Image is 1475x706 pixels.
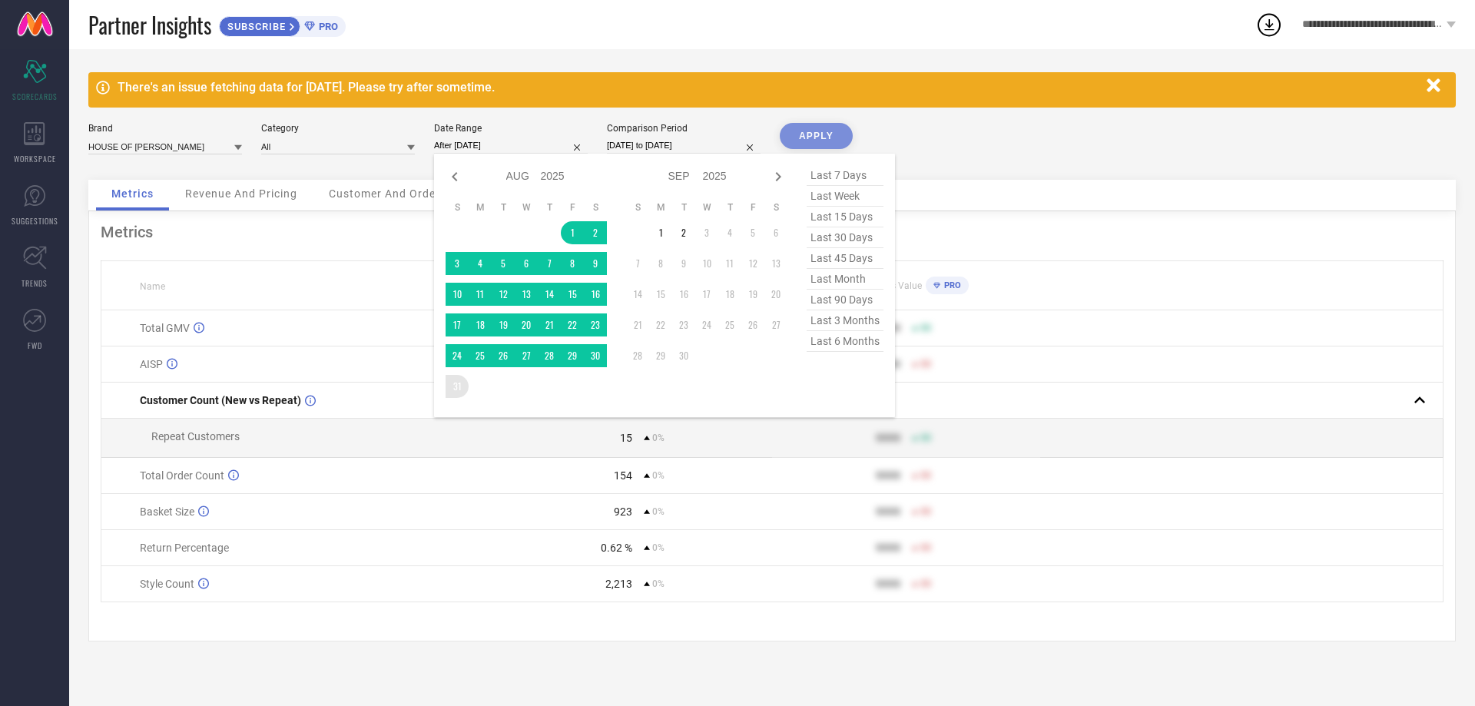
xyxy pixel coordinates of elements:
[561,313,584,336] td: Fri Aug 22 2025
[515,313,538,336] td: Wed Aug 20 2025
[140,469,224,482] span: Total Order Count
[434,123,588,134] div: Date Range
[111,187,154,200] span: Metrics
[261,123,415,134] div: Category
[28,340,42,351] span: FWD
[561,201,584,214] th: Friday
[920,433,931,443] span: 50
[561,221,584,244] td: Fri Aug 01 2025
[584,201,607,214] th: Saturday
[614,469,632,482] div: 154
[920,359,931,370] span: 50
[515,252,538,275] td: Wed Aug 06 2025
[807,248,883,269] span: last 45 days
[741,201,764,214] th: Friday
[446,252,469,275] td: Sun Aug 03 2025
[151,430,240,442] span: Repeat Customers
[649,344,672,367] td: Mon Sep 29 2025
[140,281,165,292] span: Name
[88,123,242,134] div: Brand
[12,215,58,227] span: SUGGESTIONS
[672,201,695,214] th: Tuesday
[920,506,931,517] span: 50
[118,80,1419,94] div: There's an issue fetching data for [DATE]. Please try after sometime.
[584,252,607,275] td: Sat Aug 09 2025
[672,344,695,367] td: Tue Sep 30 2025
[140,394,301,406] span: Customer Count (New vs Repeat)
[584,221,607,244] td: Sat Aug 02 2025
[620,432,632,444] div: 15
[649,313,672,336] td: Mon Sep 22 2025
[14,153,56,164] span: WORKSPACE
[538,283,561,306] td: Thu Aug 14 2025
[469,252,492,275] td: Mon Aug 04 2025
[219,12,346,37] a: SUBSCRIBEPRO
[649,252,672,275] td: Mon Sep 08 2025
[741,283,764,306] td: Fri Sep 19 2025
[446,375,469,398] td: Sun Aug 31 2025
[1255,11,1283,38] div: Open download list
[764,201,787,214] th: Saturday
[695,252,718,275] td: Wed Sep 10 2025
[807,290,883,310] span: last 90 days
[561,344,584,367] td: Fri Aug 29 2025
[672,252,695,275] td: Tue Sep 09 2025
[446,283,469,306] td: Sun Aug 10 2025
[601,542,632,554] div: 0.62 %
[515,283,538,306] td: Wed Aug 13 2025
[807,227,883,248] span: last 30 days
[695,283,718,306] td: Wed Sep 17 2025
[605,578,632,590] div: 2,213
[446,201,469,214] th: Sunday
[695,221,718,244] td: Wed Sep 03 2025
[652,470,665,481] span: 0%
[469,283,492,306] td: Mon Aug 11 2025
[920,323,931,333] span: 50
[807,310,883,331] span: last 3 months
[12,91,58,102] span: SCORECARDS
[649,221,672,244] td: Mon Sep 01 2025
[876,505,900,518] div: 9999
[584,283,607,306] td: Sat Aug 16 2025
[764,252,787,275] td: Sat Sep 13 2025
[876,578,900,590] div: 9999
[492,313,515,336] td: Tue Aug 19 2025
[492,201,515,214] th: Tuesday
[88,9,211,41] span: Partner Insights
[652,506,665,517] span: 0%
[220,21,290,32] span: SUBSCRIBE
[672,313,695,336] td: Tue Sep 23 2025
[807,269,883,290] span: last month
[561,252,584,275] td: Fri Aug 08 2025
[876,432,900,444] div: 9999
[741,221,764,244] td: Fri Sep 05 2025
[876,542,900,554] div: 9999
[741,313,764,336] td: Fri Sep 26 2025
[652,578,665,589] span: 0%
[718,221,741,244] td: Thu Sep 04 2025
[652,433,665,443] span: 0%
[718,252,741,275] td: Thu Sep 11 2025
[140,358,163,370] span: AISP
[614,505,632,518] div: 923
[329,187,446,200] span: Customer And Orders
[185,187,297,200] span: Revenue And Pricing
[538,201,561,214] th: Thursday
[140,578,194,590] span: Style Count
[584,344,607,367] td: Sat Aug 30 2025
[718,283,741,306] td: Thu Sep 18 2025
[764,283,787,306] td: Sat Sep 20 2025
[434,138,588,154] input: Select date range
[22,277,48,289] span: TRENDS
[876,469,900,482] div: 9999
[446,313,469,336] td: Sun Aug 17 2025
[140,542,229,554] span: Return Percentage
[469,313,492,336] td: Mon Aug 18 2025
[492,344,515,367] td: Tue Aug 26 2025
[561,283,584,306] td: Fri Aug 15 2025
[649,201,672,214] th: Monday
[764,313,787,336] td: Sat Sep 27 2025
[607,138,761,154] input: Select comparison period
[652,542,665,553] span: 0%
[649,283,672,306] td: Mon Sep 15 2025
